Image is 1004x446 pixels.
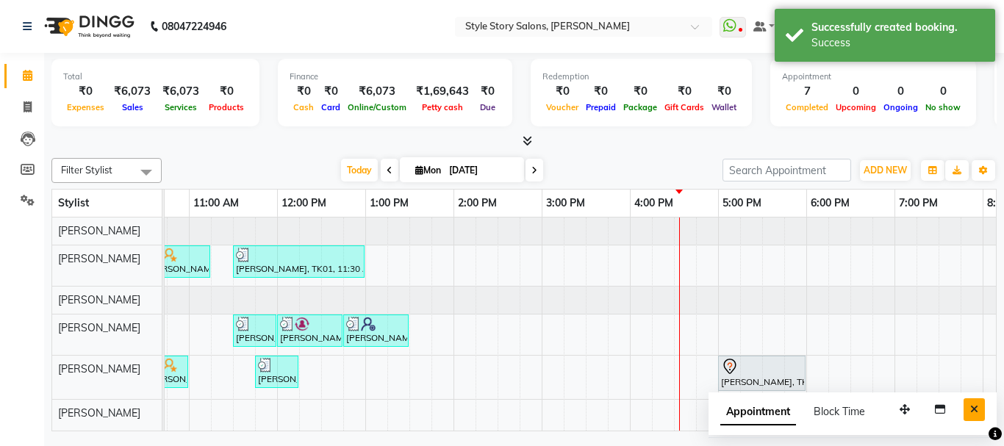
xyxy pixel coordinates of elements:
[814,405,865,418] span: Block Time
[582,102,620,112] span: Prepaid
[58,362,140,375] span: [PERSON_NAME]
[454,193,501,214] a: 2:00 PM
[146,248,209,276] div: [PERSON_NAME], TK02, 10:30 AM-11:15 AM, Head Massage [DEMOGRAPHIC_DATA] With Shampoo (₹700)
[542,193,589,214] a: 3:00 PM
[880,102,922,112] span: Ongoing
[344,102,410,112] span: Online/Custom
[880,83,922,100] div: 0
[811,20,984,35] div: Successfully created booking.
[832,102,880,112] span: Upcoming
[58,252,140,265] span: [PERSON_NAME]
[257,358,297,386] div: [PERSON_NAME], TK04, 11:45 AM-12:15 PM, Honey Wax Full Arms,Honey Wax Under Arms (₹250)
[63,102,108,112] span: Expenses
[344,83,410,100] div: ₹6,073
[782,83,832,100] div: 7
[290,102,318,112] span: Cash
[278,193,330,214] a: 12:00 PM
[279,317,341,345] div: [PERSON_NAME] Umbade, TK03, 12:00 PM-12:45 PM, Hair Cut - Master - [DEMOGRAPHIC_DATA],[PERSON_NAM...
[58,224,140,237] span: [PERSON_NAME]
[418,102,467,112] span: Petty cash
[708,83,740,100] div: ₹0
[234,317,275,345] div: [PERSON_NAME], TK01, 11:30 AM-12:00 PM, Blow Dry Regular
[631,193,677,214] a: 4:00 PM
[118,102,147,112] span: Sales
[412,165,445,176] span: Mon
[445,159,518,181] input: 2025-09-01
[234,248,363,276] div: [PERSON_NAME], TK01, 11:30 AM-01:00 PM, Touchup Amoniea Free-[DEMOGRAPHIC_DATA] (₹1400)
[341,159,378,181] span: Today
[620,83,661,100] div: ₹0
[162,6,226,47] b: 08047224946
[366,193,412,214] a: 1:00 PM
[720,358,804,389] div: [PERSON_NAME], TK06, 05:00 PM-06:00 PM, Fruity Manicure
[146,358,187,386] div: [PERSON_NAME], TK02, 10:30 AM-11:00 AM, Shampoo And Conditioning [DEMOGRAPHIC_DATA]
[37,6,138,47] img: logo
[832,83,880,100] div: 0
[290,83,318,100] div: ₹0
[895,193,942,214] a: 7:00 PM
[782,102,832,112] span: Completed
[661,102,708,112] span: Gift Cards
[620,102,661,112] span: Package
[719,193,765,214] a: 5:00 PM
[476,102,499,112] span: Due
[922,83,964,100] div: 0
[475,83,501,100] div: ₹0
[205,83,248,100] div: ₹0
[860,160,911,181] button: ADD NEW
[542,83,582,100] div: ₹0
[720,399,796,425] span: Appointment
[205,102,248,112] span: Products
[722,159,851,181] input: Search Appointment
[58,406,140,420] span: [PERSON_NAME]
[345,317,407,345] div: [PERSON_NAME], TK05, 12:45 PM-01:30 PM, Hair Cut - Master - [DEMOGRAPHIC_DATA]
[410,83,475,100] div: ₹1,69,643
[964,398,985,421] button: Close
[190,193,243,214] a: 11:00 AM
[708,102,740,112] span: Wallet
[61,164,112,176] span: Filter Stylist
[811,35,984,51] div: Success
[807,193,853,214] a: 6:00 PM
[864,165,907,176] span: ADD NEW
[582,83,620,100] div: ₹0
[542,102,582,112] span: Voucher
[161,102,201,112] span: Services
[58,293,140,306] span: [PERSON_NAME]
[318,83,344,100] div: ₹0
[63,83,108,100] div: ₹0
[922,102,964,112] span: No show
[58,321,140,334] span: [PERSON_NAME]
[58,196,89,209] span: Stylist
[318,102,344,112] span: Card
[782,71,964,83] div: Appointment
[661,83,708,100] div: ₹0
[157,83,205,100] div: ₹6,073
[108,83,157,100] div: ₹6,073
[542,71,740,83] div: Redemption
[290,71,501,83] div: Finance
[63,71,248,83] div: Total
